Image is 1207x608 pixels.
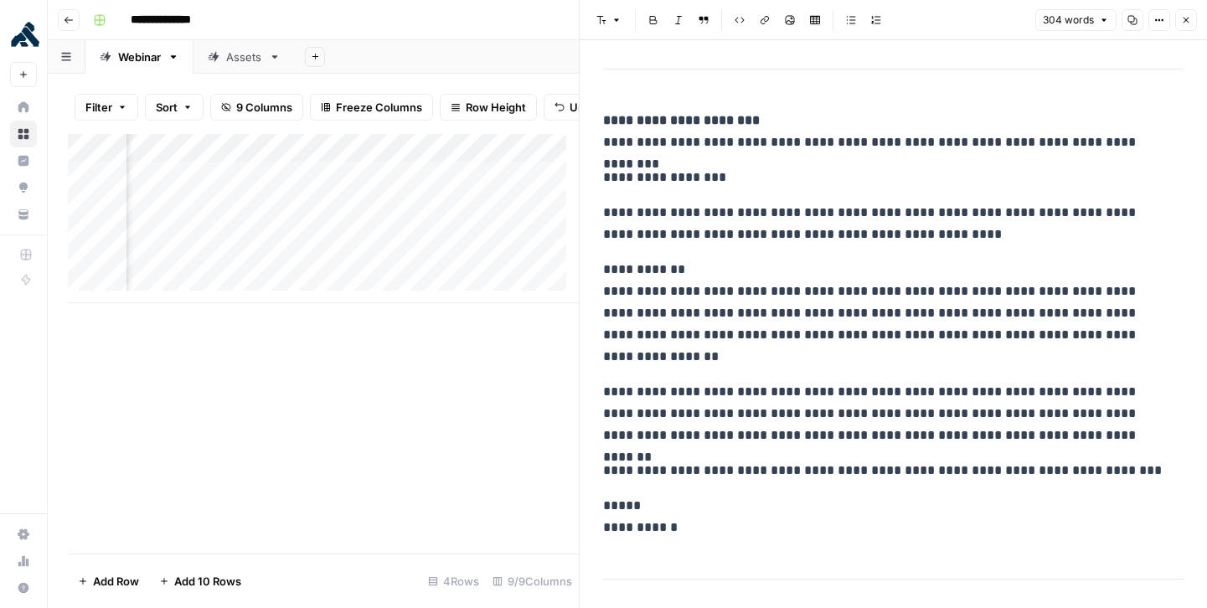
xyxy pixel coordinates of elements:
div: 9/9 Columns [486,568,579,595]
button: 9 Columns [210,94,303,121]
button: Freeze Columns [310,94,433,121]
button: Row Height [440,94,537,121]
span: Add 10 Rows [174,573,241,590]
button: 304 words [1035,9,1117,31]
a: Opportunities [10,174,37,201]
span: Row Height [466,99,526,116]
button: Sort [145,94,204,121]
div: Webinar [118,49,161,65]
a: Your Data [10,201,37,228]
span: 304 words [1043,13,1094,28]
button: Filter [75,94,138,121]
button: Add Row [68,568,149,595]
span: Undo [570,99,598,116]
a: Assets [193,40,295,74]
button: Workspace: Kong [10,13,37,55]
a: Home [10,94,37,121]
span: Freeze Columns [336,99,422,116]
img: Kong Logo [10,19,40,49]
button: Help + Support [10,575,37,601]
div: 4 Rows [421,568,486,595]
span: Add Row [93,573,139,590]
a: Browse [10,121,37,147]
a: Insights [10,147,37,174]
div: Assets [226,49,262,65]
button: Undo [544,94,609,121]
span: Sort [156,99,178,116]
span: 9 Columns [236,99,292,116]
a: Usage [10,548,37,575]
span: Filter [85,99,112,116]
a: Webinar [85,40,193,74]
a: Settings [10,521,37,548]
button: Add 10 Rows [149,568,251,595]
